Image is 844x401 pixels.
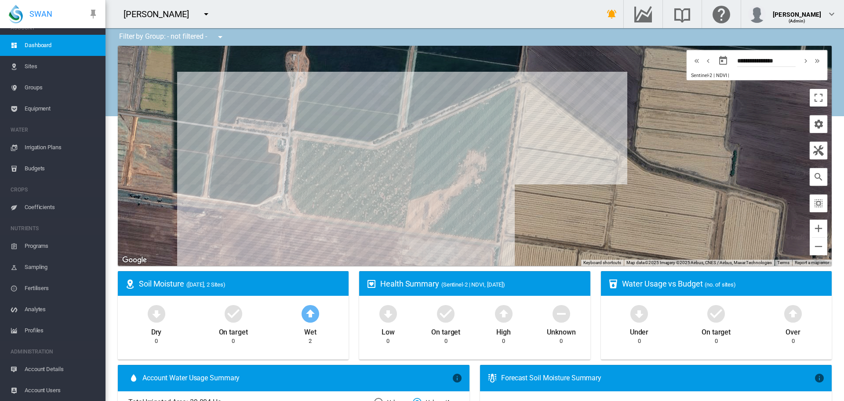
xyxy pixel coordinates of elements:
span: ([DATE], 2 Sites) [186,281,226,288]
span: Groups [25,77,98,98]
button: Zoom out [810,238,827,255]
md-icon: icon-arrow-up-bold-circle [300,303,321,324]
div: 0 [715,337,718,345]
span: Budgets [25,158,98,179]
div: 0 [638,337,641,345]
div: 0 [232,337,235,345]
span: Fertilisers [25,278,98,299]
button: icon-chevron-right [800,55,811,66]
span: (Admin) [789,18,806,23]
img: SWAN-Landscape-Logo-Colour-drop.png [9,5,23,23]
span: Equipment [25,98,98,119]
div: Forecast Soil Moisture Summary [501,373,814,383]
md-icon: icon-water [128,373,139,383]
span: ADMINISTRATION [11,345,98,359]
a: Open this area in Google Maps (opens a new window) [120,254,149,266]
md-icon: icon-chevron-left [703,55,713,66]
md-icon: Search the knowledge base [672,9,693,19]
md-icon: icon-arrow-up-bold-circle [782,303,804,324]
button: icon-menu-down [211,28,229,46]
md-icon: icon-cup-water [608,279,618,289]
md-icon: icon-menu-down [201,9,211,19]
span: CROPS [11,183,98,197]
a: Report a map error [795,260,829,265]
div: Soil Moisture [139,278,342,289]
div: Filter by Group: - not filtered - [113,28,232,46]
md-icon: icon-minus-circle [551,303,572,324]
button: Zoom in [810,220,827,237]
span: Sites [25,56,98,77]
img: profile.jpg [748,5,766,23]
span: Analytes [25,299,98,320]
span: Sentinel-2 | NDVI [691,73,727,78]
md-icon: icon-arrow-down-bold-circle [378,303,399,324]
md-icon: icon-menu-down [215,32,226,42]
div: On target [702,324,731,337]
a: Terms [777,260,789,265]
span: Irrigation Plans [25,137,98,158]
span: NUTRIENTS [11,221,98,235]
span: Coefficients [25,197,98,218]
div: Dry [151,324,162,337]
md-icon: icon-chevron-double-left [692,55,702,66]
div: 0 [386,337,389,345]
div: On target [431,324,460,337]
div: 0 [502,337,505,345]
md-icon: icon-arrow-up-bold-circle [493,303,514,324]
span: SWAN [29,8,52,19]
div: [PERSON_NAME] [124,8,197,20]
button: icon-menu-down [197,5,215,23]
div: 0 [155,337,158,345]
md-icon: icon-chevron-double-right [812,55,822,66]
button: icon-chevron-double-right [811,55,823,66]
div: 0 [444,337,447,345]
md-icon: icon-magnify [813,172,824,182]
button: icon-bell-ring [603,5,621,23]
button: Toggle fullscreen view [810,89,827,107]
span: WATER [11,123,98,137]
md-icon: icon-heart-box-outline [366,279,377,289]
button: icon-select-all [810,195,827,212]
div: 0 [792,337,795,345]
div: Low [382,324,395,337]
md-icon: icon-information [452,373,462,383]
div: High [496,324,511,337]
md-icon: icon-cog [813,119,824,129]
md-icon: icon-select-all [813,198,824,209]
button: icon-chevron-left [702,55,714,66]
md-icon: icon-arrow-down-bold-circle [146,303,167,324]
div: Wet [304,324,316,337]
span: Map data ©2025 Imagery ©2025 Airbus, CNES / Airbus, Maxar Technologies [626,260,772,265]
div: Over [786,324,800,337]
md-icon: icon-chevron-down [826,9,837,19]
span: Account Water Usage Summary [142,373,452,383]
button: md-calendar [714,52,732,70]
div: 2 [309,337,312,345]
div: Under [630,324,649,337]
md-icon: icon-checkbox-marked-circle [223,303,244,324]
md-icon: icon-thermometer-lines [487,373,498,383]
md-icon: icon-bell-ring [607,9,617,19]
md-icon: icon-checkbox-marked-circle [706,303,727,324]
span: Account Users [25,380,98,401]
span: Programs [25,235,98,257]
button: Keyboard shortcuts [583,260,621,266]
div: On target [219,324,248,337]
md-icon: Click here for help [711,9,732,19]
md-icon: icon-map-marker-radius [125,279,135,289]
md-icon: icon-checkbox-marked-circle [435,303,456,324]
span: Dashboard [25,35,98,56]
span: (no. of sites) [705,281,736,288]
div: Unknown [547,324,575,337]
button: icon-magnify [810,168,827,186]
md-icon: icon-arrow-down-bold-circle [629,303,650,324]
md-icon: icon-pin [88,9,98,19]
md-icon: icon-information [814,373,825,383]
span: Account Details [25,359,98,380]
button: icon-cog [810,115,827,133]
button: icon-chevron-double-left [691,55,702,66]
span: | [728,73,729,78]
span: (Sentinel-2 | NDVI, [DATE]) [441,281,505,288]
div: 0 [560,337,563,345]
md-icon: Go to the Data Hub [633,9,654,19]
